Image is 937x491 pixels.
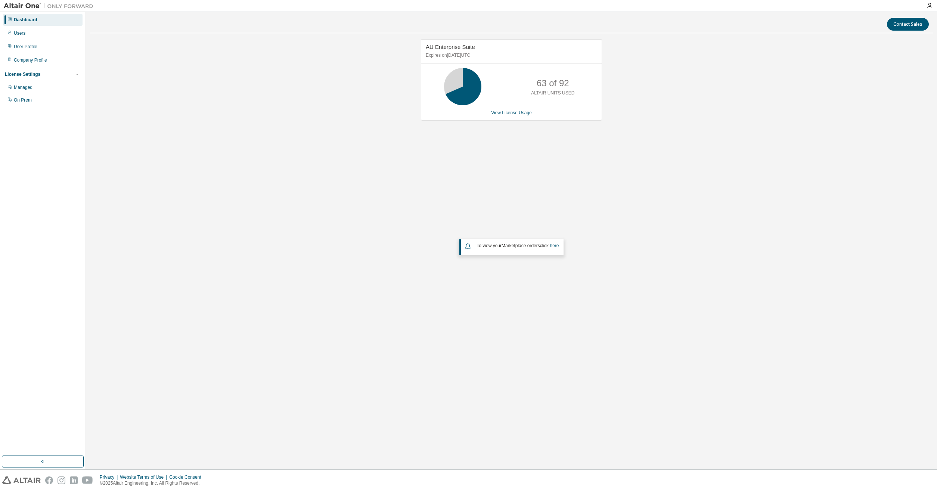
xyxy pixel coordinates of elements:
[100,474,120,480] div: Privacy
[477,243,559,248] span: To view your click
[537,77,569,90] p: 63 of 92
[45,476,53,484] img: facebook.svg
[426,44,475,50] span: AU Enterprise Suite
[491,110,532,115] a: View License Usage
[14,97,32,103] div: On Prem
[887,18,929,31] button: Contact Sales
[169,474,205,480] div: Cookie Consent
[531,90,574,96] p: ALTAIR UNITS USED
[58,476,65,484] img: instagram.svg
[14,17,37,23] div: Dashboard
[70,476,78,484] img: linkedin.svg
[14,57,47,63] div: Company Profile
[502,243,540,248] em: Marketplace orders
[14,44,37,50] div: User Profile
[14,84,32,90] div: Managed
[426,52,595,59] p: Expires on [DATE] UTC
[100,480,206,487] p: © 2025 Altair Engineering, Inc. All Rights Reserved.
[120,474,169,480] div: Website Terms of Use
[14,30,25,36] div: Users
[2,476,41,484] img: altair_logo.svg
[82,476,93,484] img: youtube.svg
[5,71,40,77] div: License Settings
[550,243,559,248] a: here
[4,2,97,10] img: Altair One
